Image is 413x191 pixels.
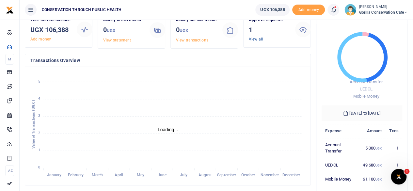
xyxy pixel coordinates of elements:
tspan: 2 [38,131,40,135]
li: Ac [5,165,14,176]
li: Wallet ballance [253,4,292,16]
th: Txns [385,124,402,138]
span: 1 [404,169,409,174]
img: profile-user [344,4,356,16]
img: logo-small [6,6,14,14]
a: UGX 106,388 [255,4,290,16]
iframe: Intercom live chat [391,169,406,184]
a: Add money [292,7,325,12]
td: 49,680 [359,158,385,172]
span: Mobile Money [353,94,379,99]
h6: [DATE] to [DATE] [322,105,402,121]
tspan: April [115,173,123,177]
td: 1 [385,138,402,158]
td: 1 [385,172,402,186]
tspan: October [241,173,256,177]
a: View all [249,37,263,41]
tspan: January [47,173,61,177]
small: UGX [375,164,382,167]
span: Gorilla Conservation Cafe [359,9,408,15]
span: UGX 106,388 [260,7,285,13]
th: Amount [359,124,385,138]
tspan: May [136,173,144,177]
small: UGX [107,28,115,33]
a: Add money [30,37,51,41]
tspan: June [157,173,167,177]
span: Account Transfer [350,79,383,84]
span: UEDCL [360,87,373,91]
tspan: August [199,173,212,177]
small: UGX [180,28,188,33]
th: Expense [322,124,359,138]
td: UEDCL [322,158,359,172]
tspan: September [217,173,236,177]
h4: Transactions Overview [30,57,305,64]
a: profile-user [PERSON_NAME] Gorilla Conservation Cafe [344,4,408,16]
tspan: 4 [38,96,40,101]
td: 1 [385,158,402,172]
a: View statement [103,38,131,42]
li: M [5,54,14,65]
td: Mobile Money [322,172,359,186]
tspan: 1 [38,148,40,152]
p: Money out this month [176,17,217,24]
tspan: 0 [38,165,40,169]
p: Your Current balance [30,17,71,24]
small: UGX [375,147,382,150]
tspan: July [180,173,187,177]
text: Value of Transactions (UGX ) [31,100,36,149]
tspan: 5 [38,79,40,84]
small: UGX [375,178,382,181]
tspan: November [261,173,279,177]
text: Loading... [158,127,178,132]
a: logo-small logo-large logo-large [6,7,14,12]
h3: UGX 106,388 [30,25,71,35]
td: Account Transfer [322,138,359,158]
a: View transactions [176,38,208,42]
tspan: February [68,173,84,177]
tspan: December [282,173,300,177]
td: 61,100 [359,172,385,186]
span: Add money [292,5,325,15]
span: CONSERVATION THROUGH PUBLIC HEALTH [39,7,124,13]
td: 5,000 [359,138,385,158]
tspan: March [92,173,103,177]
h3: 0 [176,25,217,36]
p: Money in this month [103,17,144,24]
tspan: 3 [38,114,40,118]
h3: 0 [103,25,144,36]
h3: 1 [249,25,290,35]
p: Approve requests [249,17,290,24]
small: [PERSON_NAME] [359,4,408,10]
li: Toup your wallet [292,5,325,15]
